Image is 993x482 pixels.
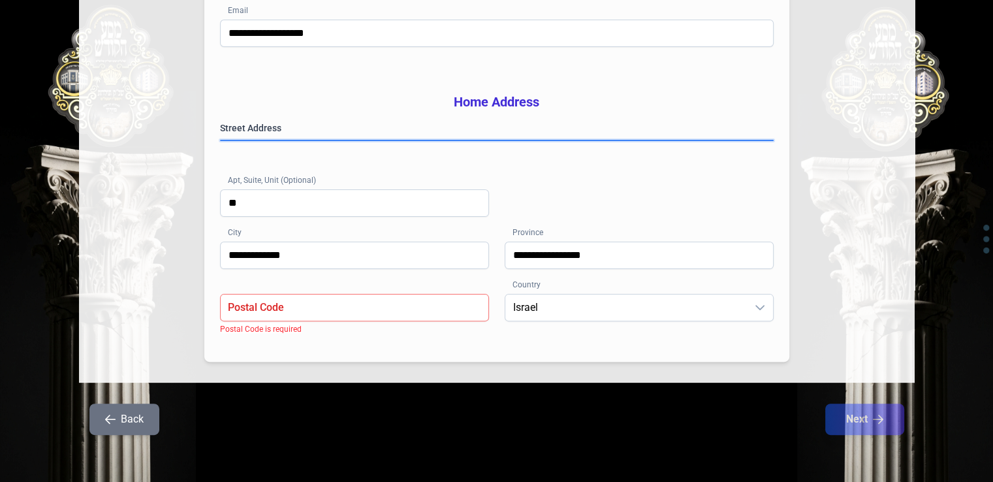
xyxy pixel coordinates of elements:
[747,295,773,321] div: dropdown trigger
[513,301,538,313] font: Israel
[89,404,159,435] button: Back
[505,295,747,321] span: Israel
[825,404,904,435] button: Next
[220,121,774,135] label: Street Address
[220,93,774,111] h3: Home Address
[220,323,302,333] div: Postal Code is required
